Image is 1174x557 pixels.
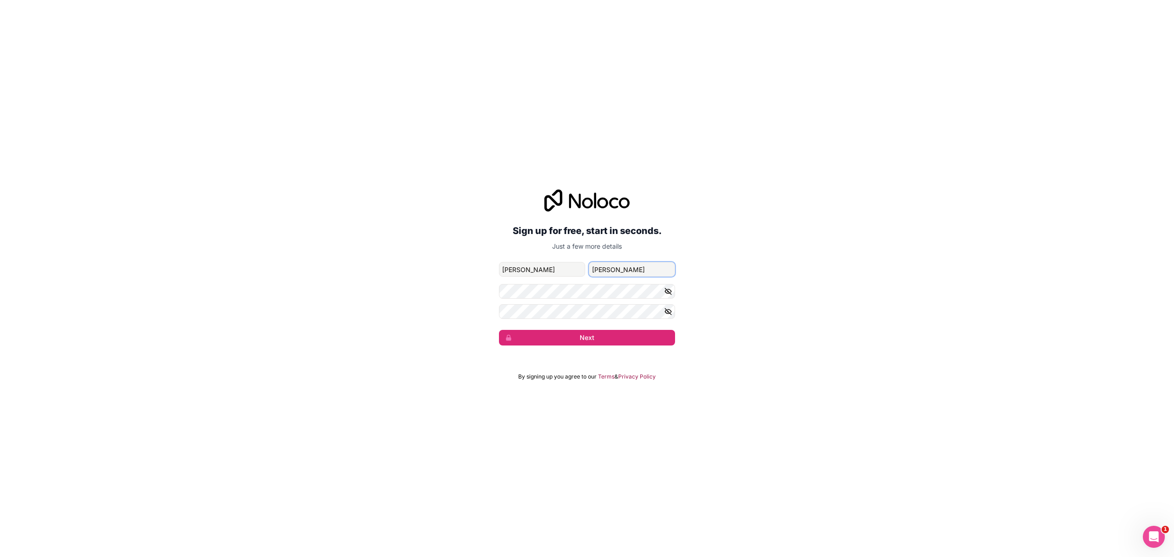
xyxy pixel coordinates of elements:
iframe: Intercom live chat [1143,526,1165,548]
button: Next [499,330,675,345]
a: Privacy Policy [618,373,656,380]
input: given-name [499,262,585,277]
span: 1 [1162,526,1169,533]
h2: Sign up for free, start in seconds. [499,223,675,239]
input: Password [499,284,675,299]
p: Just a few more details [499,242,675,251]
a: Terms [598,373,615,380]
input: Confirm password [499,304,675,319]
span: By signing up you agree to our [518,373,597,380]
span: & [615,373,618,380]
input: family-name [589,262,675,277]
